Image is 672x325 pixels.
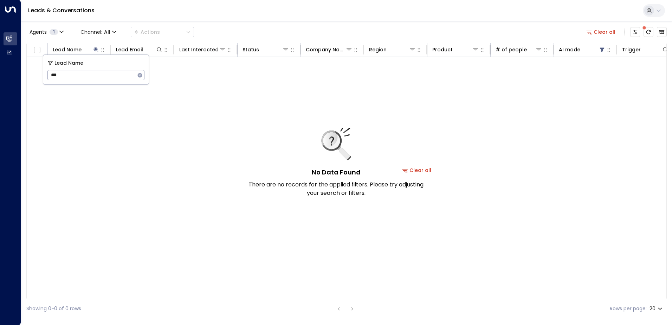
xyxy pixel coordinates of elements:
p: There are no records for the applied filters. Please try adjusting your search or filters. [248,180,424,197]
div: AI mode [559,45,580,54]
span: 1 [50,29,58,35]
div: Last Interacted [179,45,219,54]
span: Toggle select all [33,46,41,55]
div: Product [432,45,479,54]
span: Lead Name [54,59,83,67]
div: Actions [134,29,160,35]
div: # of people [496,45,527,54]
button: Agents1 [26,27,66,37]
button: Customize [630,27,640,37]
div: Lead Email [116,45,163,54]
div: Trigger [622,45,669,54]
div: Lead Name [53,45,99,54]
span: Channel: [78,27,119,37]
div: AI mode [559,45,606,54]
div: Lead Email [116,45,143,54]
div: Status [243,45,289,54]
div: Trigger [622,45,641,54]
button: Actions [131,27,194,37]
span: There are new threads available. Refresh the grid to view the latest updates. [644,27,653,37]
span: All [104,29,110,35]
button: Channel:All [78,27,119,37]
div: Region [369,45,387,54]
div: Showing 0-0 of 0 rows [26,305,81,312]
div: Region [369,45,416,54]
div: 20 [650,304,664,314]
span: Agents [30,30,47,34]
label: Rows per page: [610,305,647,312]
button: Archived Leads [657,27,667,37]
div: Company Name [306,45,345,54]
div: Company Name [306,45,353,54]
div: Button group with a nested menu [131,27,194,37]
div: Last Interacted [179,45,226,54]
div: Product [432,45,453,54]
div: Status [243,45,259,54]
a: Leads & Conversations [28,6,95,14]
div: Lead Name [53,45,82,54]
div: # of people [496,45,542,54]
button: Clear all [583,27,619,37]
nav: pagination navigation [334,304,357,313]
h5: No Data Found [312,167,361,177]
